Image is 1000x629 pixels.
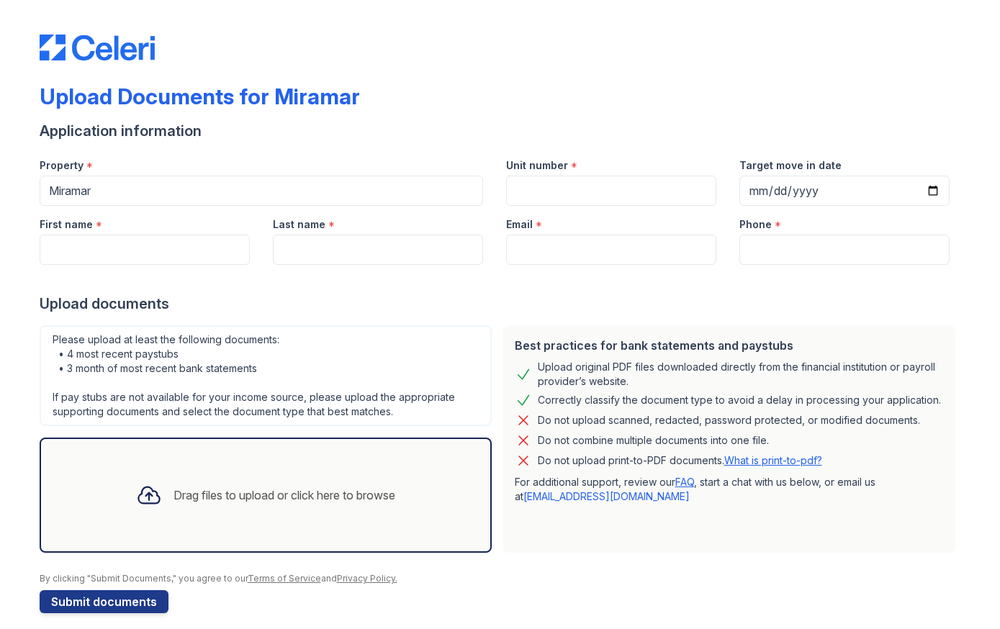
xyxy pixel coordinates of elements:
div: Please upload at least the following documents: • 4 most recent paystubs • 3 month of most recent... [40,325,492,426]
p: For additional support, review our , start a chat with us below, or email us at [515,475,944,504]
div: Drag files to upload or click here to browse [174,487,395,504]
div: Upload documents [40,294,961,314]
a: [EMAIL_ADDRESS][DOMAIN_NAME] [523,490,690,502]
a: Privacy Policy. [337,573,397,584]
div: Best practices for bank statements and paystubs [515,337,944,354]
a: Terms of Service [248,573,321,584]
img: CE_Logo_Blue-a8612792a0a2168367f1c8372b55b34899dd931a85d93a1a3d3e32e68fde9ad4.png [40,35,155,60]
label: Phone [739,217,772,232]
button: Submit documents [40,590,168,613]
div: By clicking "Submit Documents," you agree to our and [40,573,961,584]
div: Upload original PDF files downloaded directly from the financial institution or payroll provider’... [538,360,944,389]
a: FAQ [675,476,694,488]
div: Do not combine multiple documents into one file. [538,432,769,449]
label: Last name [273,217,325,232]
label: Property [40,158,84,173]
a: What is print-to-pdf? [724,454,822,466]
div: Correctly classify the document type to avoid a delay in processing your application. [538,392,941,409]
div: Do not upload scanned, redacted, password protected, or modified documents. [538,412,920,429]
iframe: chat widget [940,571,986,615]
div: Upload Documents for Miramar [40,83,360,109]
p: Do not upload print-to-PDF documents. [538,453,822,468]
div: Application information [40,121,961,141]
label: Email [506,217,533,232]
label: First name [40,217,93,232]
label: Target move in date [739,158,842,173]
label: Unit number [506,158,568,173]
